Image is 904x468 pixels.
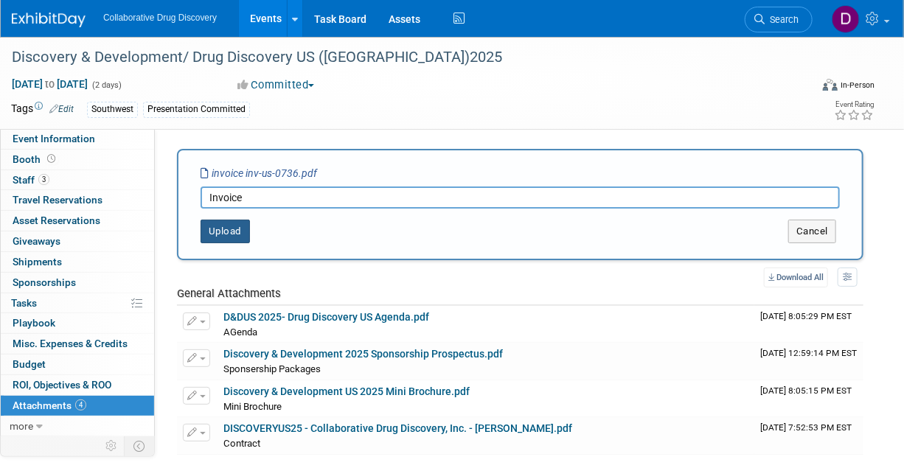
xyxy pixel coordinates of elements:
a: Giveaways [1,231,154,251]
a: Asset Reservations [1,211,154,231]
span: Attachments [13,399,86,411]
span: Playbook [13,317,55,329]
a: Travel Reservations [1,190,154,210]
a: Edit [49,104,74,114]
td: Upload Timestamp [754,343,863,380]
a: Discovery & Development US 2025 Mini Brochure.pdf [223,385,470,397]
span: 3 [38,174,49,185]
a: Budget [1,355,154,374]
span: Tasks [11,297,37,309]
a: Attachments4 [1,396,154,416]
a: D&DUS 2025- Drug Discovery US Agenda.pdf [223,311,429,323]
div: Event Rating [834,101,874,108]
a: Misc. Expenses & Credits [1,334,154,354]
button: Cancel [788,220,836,243]
span: more [10,420,33,432]
a: Playbook [1,313,154,333]
span: to [43,78,57,90]
td: Personalize Event Tab Strip [99,436,125,455]
span: Booth not reserved yet [44,153,58,164]
a: Search [745,7,813,32]
td: Toggle Event Tabs [125,436,155,455]
a: Shipments [1,252,154,272]
td: Tags [11,101,74,118]
span: Travel Reservations [13,194,102,206]
button: Committed [232,77,320,93]
span: Event Information [13,133,95,144]
span: Mini Brochure [223,401,282,412]
span: AGenda [223,326,257,338]
span: Collaborative Drug Discovery [103,13,217,23]
span: Budget [13,358,46,370]
span: 4 [75,399,86,411]
a: more [1,416,154,436]
span: General Attachments [177,287,281,300]
span: Booth [13,153,58,165]
span: (2 days) [91,80,122,90]
a: Discovery & Development 2025 Sponsorship Prospectus.pdf [223,348,503,360]
span: Upload Timestamp [760,422,852,433]
span: ROI, Objectives & ROO [13,379,111,391]
span: Staff [13,174,49,186]
input: Enter description [201,186,840,209]
div: Presentation Committed [143,102,250,117]
td: Upload Timestamp [754,380,863,417]
span: Upload Timestamp [760,348,857,358]
span: Sponsership Packages [223,363,321,374]
a: Download All [764,268,828,287]
span: Upload Timestamp [760,385,852,396]
div: Event Format [749,77,875,99]
a: Booth [1,150,154,170]
span: Contract [223,438,260,449]
span: Search [765,14,799,25]
a: Sponsorships [1,273,154,293]
span: [DATE] [DATE] [11,77,88,91]
a: Staff3 [1,170,154,190]
div: Southwest [87,102,138,117]
td: Upload Timestamp [754,417,863,454]
span: Upload Timestamp [760,311,852,321]
span: Giveaways [13,235,60,247]
span: Shipments [13,256,62,268]
img: Daniel Castro [832,5,860,33]
button: Upload [201,220,250,243]
div: In-Person [840,80,875,91]
td: Upload Timestamp [754,306,863,343]
div: Discovery & Development/ Drug Discovery US ([GEOGRAPHIC_DATA])2025 [7,44,801,71]
a: DISCOVERYUS25 - Collaborative Drug Discovery, Inc. - [PERSON_NAME].pdf [223,422,572,434]
img: ExhibitDay [12,13,86,27]
a: Event Information [1,129,154,149]
a: Tasks [1,293,154,313]
span: Misc. Expenses & Credits [13,338,128,349]
span: Asset Reservations [13,214,100,226]
i: invoice inv-us-0736.pdf [201,167,317,179]
a: ROI, Objectives & ROO [1,375,154,395]
img: Format-Inperson.png [823,79,838,91]
span: Sponsorships [13,276,76,288]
